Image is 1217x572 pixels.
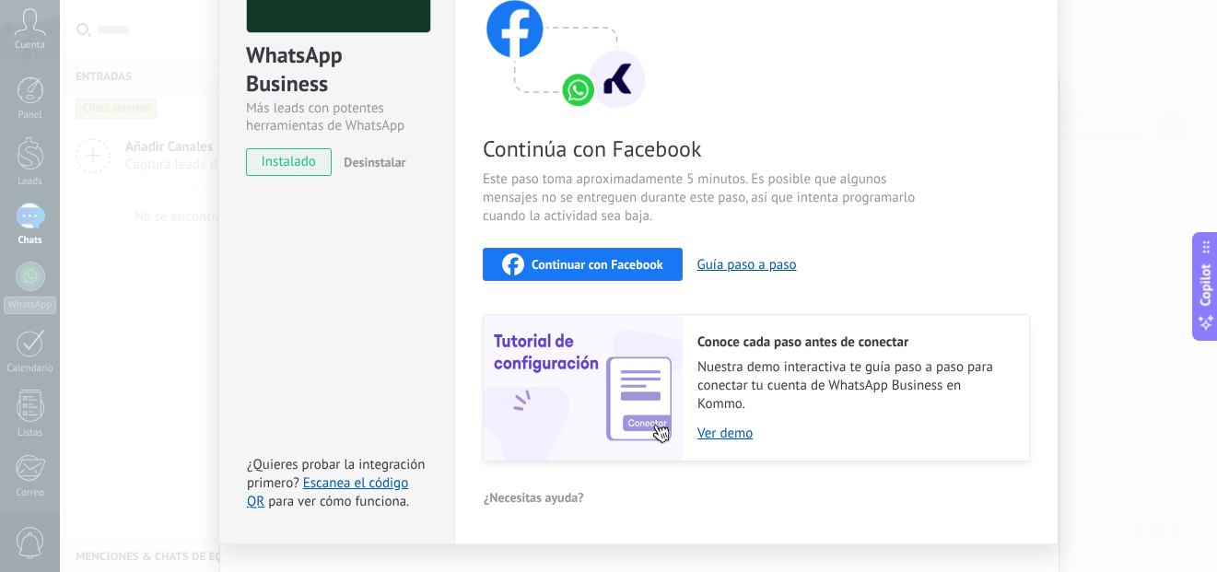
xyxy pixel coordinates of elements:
[697,358,1011,414] span: Nuestra demo interactiva te guía paso a paso para conectar tu cuenta de WhatsApp Business en Kommo.
[697,425,1011,442] a: Ver demo
[532,258,663,271] span: Continuar con Facebook
[247,148,331,176] span: instalado
[268,493,409,510] span: para ver cómo funciona.
[484,491,584,504] span: ¿Necesitas ayuda?
[246,41,427,99] div: WhatsApp Business
[247,456,426,492] span: ¿Quieres probar la integración primero?
[483,484,585,511] button: ¿Necesitas ayuda?
[344,154,405,170] span: Desinstalar
[247,474,408,510] a: Escanea el código QR
[246,99,427,134] div: Más leads con potentes herramientas de WhatsApp
[483,170,921,226] span: Este paso toma aproximadamente 5 minutos. Es posible que algunos mensajes no se entreguen durante...
[483,248,683,281] button: Continuar con Facebook
[336,148,405,176] button: Desinstalar
[1197,263,1215,306] span: Copilot
[697,256,797,274] button: Guía paso a paso
[483,134,921,163] span: Continúa con Facebook
[697,333,1011,351] h2: Conoce cada paso antes de conectar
